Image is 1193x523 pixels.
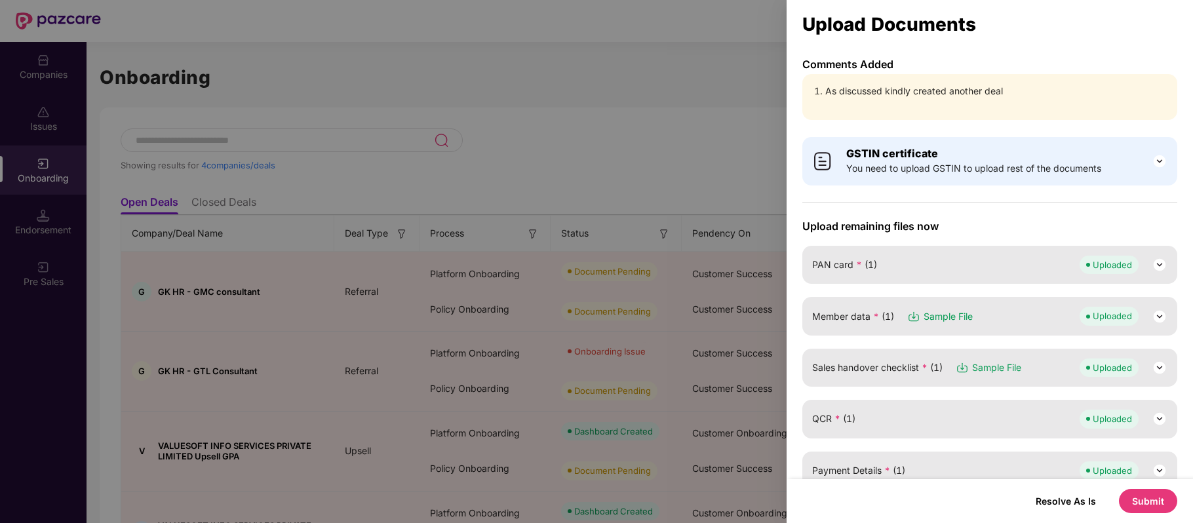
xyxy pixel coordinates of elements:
img: svg+xml;base64,PHN2ZyB3aWR0aD0iMjQiIGhlaWdodD0iMjQiIHZpZXdCb3g9IjAgMCAyNCAyNCIgZmlsbD0ibm9uZSIgeG... [1152,257,1167,273]
div: Uploaded [1093,361,1132,374]
img: svg+xml;base64,PHN2ZyB3aWR0aD0iMTYiIGhlaWdodD0iMTciIHZpZXdCb3g9IjAgMCAxNiAxNyIgZmlsbD0ibm9uZSIgeG... [956,361,969,374]
div: Uploaded [1093,258,1132,271]
span: QCR (1) [812,412,855,426]
div: Uploaded [1093,464,1132,477]
img: svg+xml;base64,PHN2ZyB3aWR0aD0iMjQiIGhlaWdodD0iMjQiIHZpZXdCb3g9IjAgMCAyNCAyNCIgZmlsbD0ibm9uZSIgeG... [1152,360,1167,376]
img: svg+xml;base64,PHN2ZyB4bWxucz0iaHR0cDovL3d3dy53My5vcmcvMjAwMC9zdmciIHdpZHRoPSI0MCIgaGVpZ2h0PSI0MC... [812,151,833,172]
img: svg+xml;base64,PHN2ZyB3aWR0aD0iMTYiIGhlaWdodD0iMTciIHZpZXdCb3g9IjAgMCAxNiAxNyIgZmlsbD0ibm9uZSIgeG... [907,310,920,323]
button: Submit [1119,489,1177,513]
span: Sample File [924,309,973,324]
span: Payment Details (1) [812,463,905,478]
img: svg+xml;base64,PHN2ZyB3aWR0aD0iMjQiIGhlaWdodD0iMjQiIHZpZXdCb3g9IjAgMCAyNCAyNCIgZmlsbD0ibm9uZSIgeG... [1152,309,1167,324]
span: PAN card (1) [812,258,877,272]
div: Uploaded [1093,412,1132,425]
img: svg+xml;base64,PHN2ZyB3aWR0aD0iMjQiIGhlaWdodD0iMjQiIHZpZXdCb3g9IjAgMCAyNCAyNCIgZmlsbD0ibm9uZSIgeG... [1152,463,1167,478]
p: Comments Added [802,58,1177,71]
div: Uploaded [1093,309,1132,322]
li: As discussed kindly created another deal [825,84,1167,98]
img: svg+xml;base64,PHN2ZyB3aWR0aD0iMjQiIGhlaWdodD0iMjQiIHZpZXdCb3g9IjAgMCAyNCAyNCIgZmlsbD0ibm9uZSIgeG... [1152,153,1167,169]
img: svg+xml;base64,PHN2ZyB3aWR0aD0iMjQiIGhlaWdodD0iMjQiIHZpZXdCb3g9IjAgMCAyNCAyNCIgZmlsbD0ibm9uZSIgeG... [1152,411,1167,427]
span: Upload remaining files now [802,220,1177,233]
span: You need to upload GSTIN to upload rest of the documents [846,161,1101,176]
span: Sales handover checklist (1) [812,360,943,375]
span: Sample File [972,360,1021,375]
button: Resolve As Is [1023,492,1109,510]
div: Upload Documents [802,17,1177,31]
span: Member data (1) [812,309,894,324]
b: GSTIN certificate [846,147,938,160]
